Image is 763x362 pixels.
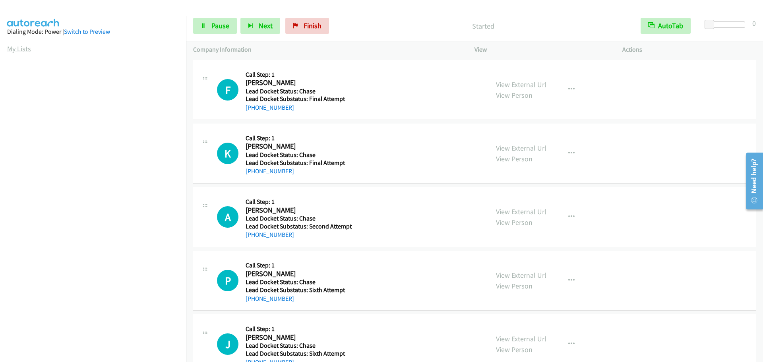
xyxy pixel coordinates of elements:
[622,45,756,54] p: Actions
[709,21,745,28] div: Delay between calls (in seconds)
[217,79,238,101] div: The call is yet to be attempted
[246,223,352,230] h5: Lead Docket Substatus: Second Attempt
[246,215,352,223] h5: Lead Docket Status: Chase
[496,91,533,100] a: View Person
[246,71,349,79] h5: Call Step: 1
[7,27,179,37] div: Dialing Mode: Power |
[246,286,349,294] h5: Lead Docket Substatus: Sixth Attempt
[740,149,763,213] iframe: Resource Center
[496,154,533,163] a: View Person
[217,270,238,291] h1: P
[193,18,237,34] a: Pause
[246,261,349,269] h5: Call Step: 1
[246,325,349,333] h5: Call Step: 1
[64,28,110,35] a: Switch to Preview
[246,151,349,159] h5: Lead Docket Status: Chase
[246,104,294,111] a: [PHONE_NUMBER]
[246,134,349,142] h5: Call Step: 1
[246,350,349,358] h5: Lead Docket Substatus: Sixth Attempt
[246,269,349,279] h2: [PERSON_NAME]
[641,18,691,34] button: AutoTab
[246,142,349,151] h2: [PERSON_NAME]
[496,271,546,280] a: View External Url
[246,198,352,206] h5: Call Step: 1
[240,18,280,34] button: Next
[340,21,626,31] p: Started
[246,333,349,342] h2: [PERSON_NAME]
[246,295,294,302] a: [PHONE_NUMBER]
[246,78,349,87] h2: [PERSON_NAME]
[496,218,533,227] a: View Person
[7,44,31,53] a: My Lists
[304,21,321,30] span: Finish
[193,45,460,54] p: Company Information
[246,231,294,238] a: [PHONE_NUMBER]
[496,334,546,343] a: View External Url
[285,18,329,34] a: Finish
[752,18,756,29] div: 0
[246,159,349,167] h5: Lead Docket Substatus: Final Attempt
[217,143,238,164] h1: K
[496,281,533,290] a: View Person
[217,333,238,355] div: The call is yet to be attempted
[246,95,349,103] h5: Lead Docket Substatus: Final Attempt
[259,21,273,30] span: Next
[496,345,533,354] a: View Person
[246,87,349,95] h5: Lead Docket Status: Chase
[246,342,349,350] h5: Lead Docket Status: Chase
[217,79,238,101] h1: F
[496,143,546,153] a: View External Url
[217,270,238,291] div: The call is yet to be attempted
[217,206,238,228] div: The call is yet to be attempted
[496,207,546,216] a: View External Url
[217,206,238,228] h1: A
[474,45,608,54] p: View
[211,21,229,30] span: Pause
[496,80,546,89] a: View External Url
[246,206,349,215] h2: [PERSON_NAME]
[217,333,238,355] h1: J
[246,278,349,286] h5: Lead Docket Status: Chase
[246,167,294,175] a: [PHONE_NUMBER]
